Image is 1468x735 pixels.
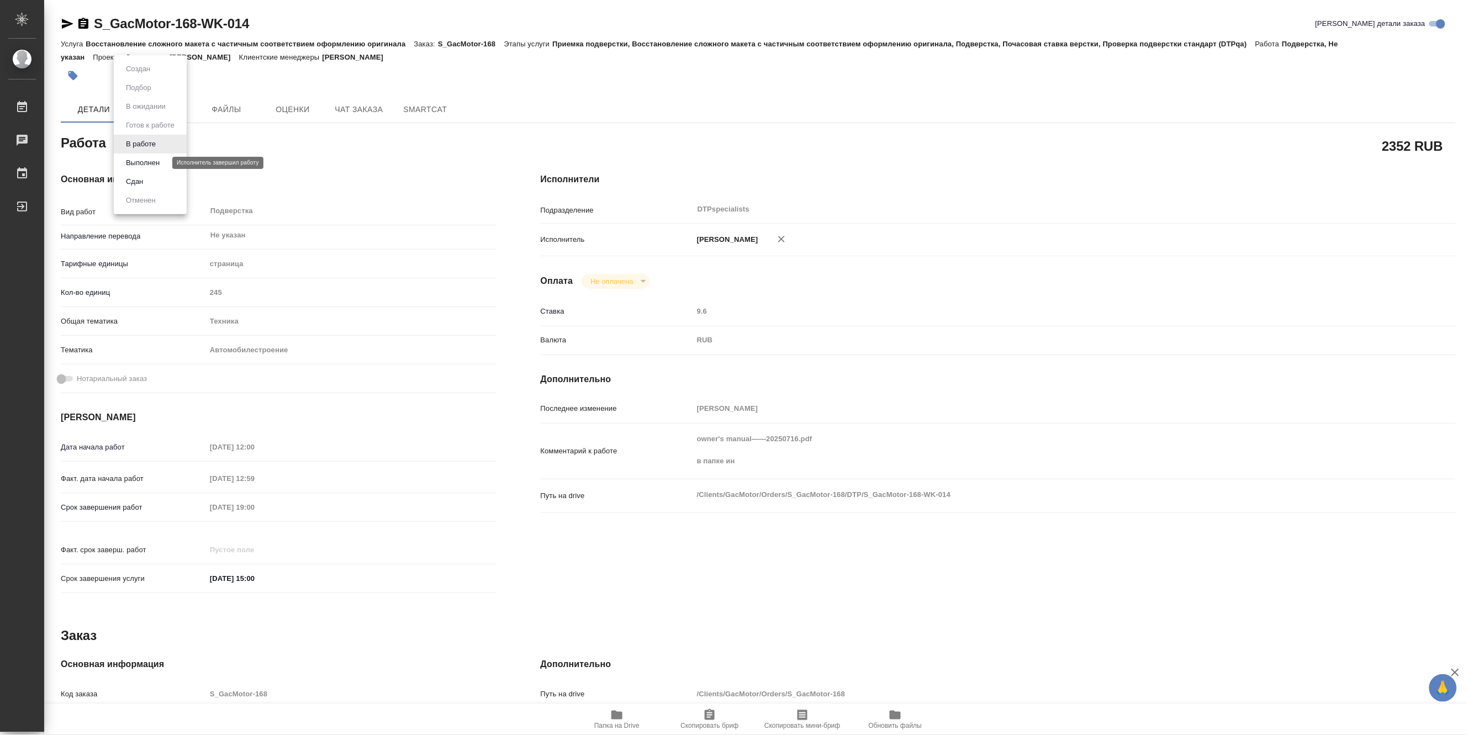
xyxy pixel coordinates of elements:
button: Создан [123,63,154,75]
button: Сдан [123,176,146,188]
button: Готов к работе [123,119,178,131]
button: В ожидании [123,101,169,113]
button: Выполнен [123,157,163,169]
button: Подбор [123,82,155,94]
button: В работе [123,138,159,150]
button: Отменен [123,194,159,207]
